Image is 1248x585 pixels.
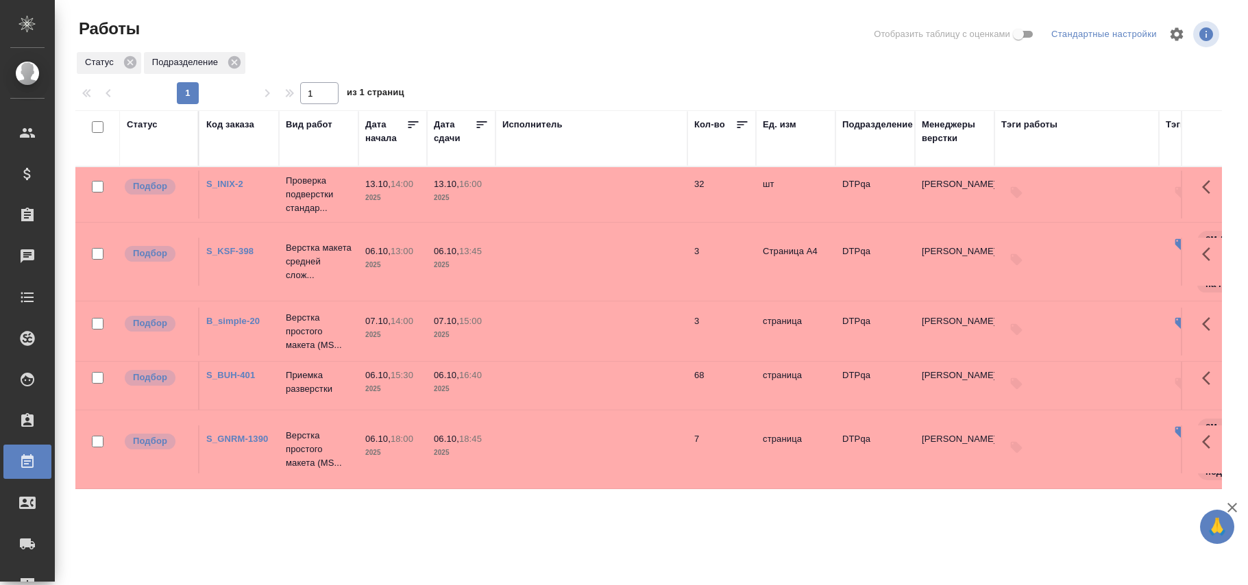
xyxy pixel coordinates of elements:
p: 14:00 [391,179,413,189]
td: страница [756,308,835,356]
p: 2025 [434,446,489,460]
p: 18:00 [391,434,413,444]
p: Подразделение [152,55,223,69]
td: 68 [687,362,756,410]
div: Тэги работы [1001,118,1057,132]
div: Подразделение [842,118,913,132]
div: Дата начала [365,118,406,145]
p: Подбор [133,179,167,193]
p: 2025 [365,258,420,272]
p: 14:00 [391,316,413,326]
span: 🙏 [1206,512,1229,541]
p: 06.10, [365,246,391,256]
button: Изменить тэги [1166,308,1196,338]
p: 13:45 [459,246,482,256]
p: 06.10, [434,370,459,380]
td: 3 [687,308,756,356]
td: Страница А4 [756,238,835,286]
p: 2025 [365,328,420,342]
p: 07.10, [365,316,391,326]
p: 15:30 [391,370,413,380]
a: B_simple-20 [206,316,260,326]
div: Кол-во [694,118,725,132]
div: Статус [77,52,141,74]
div: Статус [127,118,158,132]
a: S_BUH-401 [206,370,255,380]
p: [PERSON_NAME] [922,245,988,258]
span: Посмотреть информацию [1193,21,1222,47]
button: Добавить тэги [1001,369,1031,399]
button: Здесь прячутся важные кнопки [1194,308,1227,340]
p: [PERSON_NAME] [922,432,988,446]
td: страница [756,362,835,410]
div: Можно подбирать исполнителей [123,245,191,263]
td: 3 [687,238,756,286]
p: 2025 [434,382,489,396]
div: Можно подбирать исполнителей [123,314,191,333]
button: Добавить тэги [1001,432,1031,462]
div: Вид работ [286,118,332,132]
p: 2025 [434,258,489,272]
p: 06.10, [434,434,459,444]
button: Здесь прячутся важные кнопки [1194,425,1227,458]
p: [PERSON_NAME] [922,314,988,328]
div: Код заказа [206,118,254,132]
td: шт [756,171,835,219]
p: Проверка подверстки стандар... [286,174,352,215]
p: 15:00 [459,316,482,326]
span: Настроить таблицу [1160,18,1193,51]
button: Добавить тэги [1001,177,1031,208]
p: 16:00 [459,179,482,189]
td: страница [756,425,835,473]
p: 13:00 [391,246,413,256]
p: 07.10, [434,316,459,326]
p: 2025 [434,191,489,205]
button: Здесь прячутся важные кнопки [1194,238,1227,271]
p: 2025 [365,191,420,205]
p: [PERSON_NAME] [922,177,988,191]
td: DTPqa [835,362,915,410]
div: split button [1048,24,1160,45]
p: [PERSON_NAME] [922,369,988,382]
p: Статус [85,55,119,69]
p: 2025 [365,382,420,396]
button: Изменить тэги [1166,417,1196,447]
div: Исполнитель [502,118,563,132]
td: DTPqa [835,308,915,356]
a: S_GNRM-1390 [206,434,268,444]
span: Отобразить таблицу с оценками [874,27,1010,41]
td: 7 [687,425,756,473]
td: DTPqa [835,425,915,473]
div: Ед. изм [763,118,796,132]
p: Приемка разверстки [286,369,352,396]
button: Добавить тэги [1166,369,1196,399]
button: Здесь прячутся важные кнопки [1194,171,1227,203]
button: Добавить тэги [1001,314,1031,345]
p: Верстка простого макета (MS... [286,311,352,352]
td: DTPqa [835,171,915,219]
p: Подбор [133,316,167,330]
div: Менеджеры верстки [922,118,988,145]
p: Верстка простого макета (MS... [286,429,352,470]
td: 32 [687,171,756,219]
a: S_KSF-398 [206,246,254,256]
p: Подбор [133,371,167,384]
button: Здесь прячутся важные кнопки [1194,362,1227,395]
button: Изменить тэги [1166,229,1196,260]
div: Тэги заказа [1166,118,1217,132]
p: 13.10, [434,179,459,189]
button: Добавить тэги [1001,245,1031,275]
div: Можно подбирать исполнителей [123,177,191,196]
p: 18:45 [459,434,482,444]
div: Дата сдачи [434,118,475,145]
a: S_INIX-2 [206,179,243,189]
p: Подбор [133,247,167,260]
span: из 1 страниц [347,84,404,104]
p: 06.10, [434,246,459,256]
button: Добавить тэги [1166,177,1196,208]
p: 2025 [365,446,420,460]
span: Работы [75,18,140,40]
div: Подразделение [144,52,245,74]
p: 16:40 [459,370,482,380]
p: 2025 [434,328,489,342]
